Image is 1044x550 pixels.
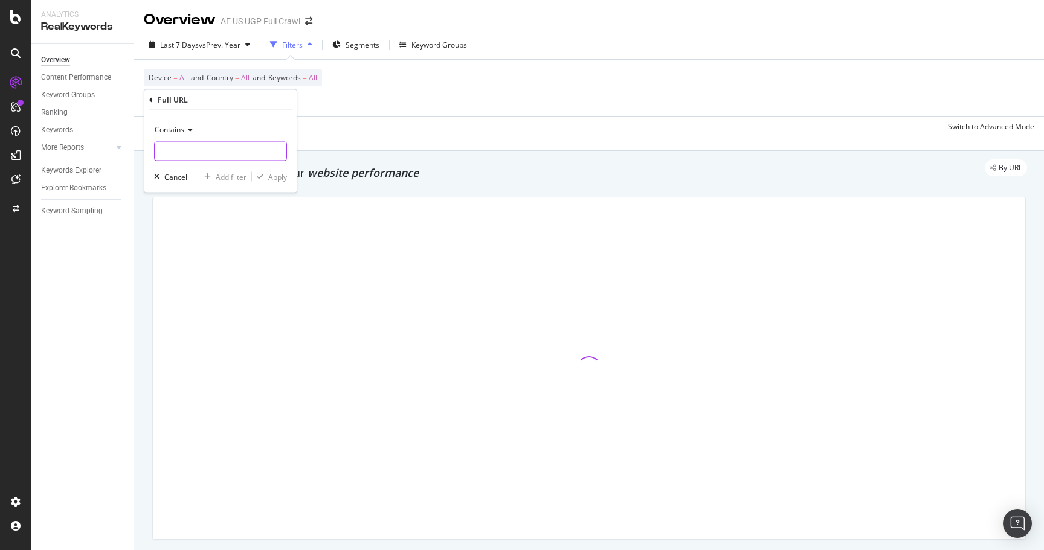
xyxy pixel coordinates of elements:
[253,72,265,83] span: and
[199,40,240,50] span: vs Prev. Year
[179,69,188,86] span: All
[41,89,125,101] a: Keyword Groups
[305,17,312,25] div: arrow-right-arrow-left
[999,164,1022,171] span: By URL
[303,72,307,83] span: =
[41,124,125,136] a: Keywords
[948,121,1034,132] div: Switch to Advanced Mode
[41,54,125,66] a: Overview
[158,95,188,105] div: Full URL
[149,171,187,183] button: Cancel
[41,141,113,154] a: More Reports
[191,72,204,83] span: and
[164,171,187,182] div: Cancel
[199,171,246,183] button: Add filter
[41,106,68,119] div: Ranking
[327,35,384,54] button: Segments
[221,15,300,27] div: AE US UGP Full Crawl
[41,106,125,119] a: Ranking
[41,124,73,136] div: Keywords
[160,40,199,50] span: Last 7 Days
[41,182,125,194] a: Explorer Bookmarks
[144,10,216,30] div: Overview
[155,124,184,135] span: Contains
[173,72,178,83] span: =
[282,40,303,50] div: Filters
[216,171,246,182] div: Add filter
[943,117,1034,136] button: Switch to Advanced Mode
[41,205,103,217] div: Keyword Sampling
[41,164,125,177] a: Keywords Explorer
[149,72,172,83] span: Device
[346,40,379,50] span: Segments
[309,69,317,86] span: All
[207,72,233,83] span: Country
[144,35,255,54] button: Last 7 DaysvsPrev. Year
[41,205,125,217] a: Keyword Sampling
[41,71,125,84] a: Content Performance
[241,69,250,86] span: All
[41,20,124,34] div: RealKeywords
[235,72,239,83] span: =
[268,171,287,182] div: Apply
[41,10,124,20] div: Analytics
[268,72,301,83] span: Keywords
[252,171,287,183] button: Apply
[41,182,106,194] div: Explorer Bookmarks
[985,159,1027,176] div: legacy label
[41,164,101,177] div: Keywords Explorer
[265,35,317,54] button: Filters
[395,35,472,54] button: Keyword Groups
[411,40,467,50] div: Keyword Groups
[1003,509,1032,538] div: Open Intercom Messenger
[41,141,84,154] div: More Reports
[41,89,95,101] div: Keyword Groups
[41,54,70,66] div: Overview
[41,71,111,84] div: Content Performance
